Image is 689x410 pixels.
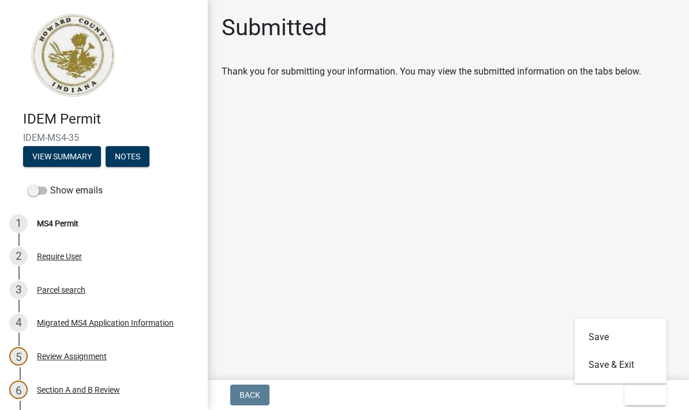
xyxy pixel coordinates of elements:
[9,247,28,266] div: 2
[37,386,120,394] div: Section A and B Review
[9,214,28,233] div: 1
[9,281,28,299] div: 3
[634,390,650,400] span: Exit
[23,132,185,143] span: IDEM-MS4-35
[23,152,101,162] wm-modal-confirm: Summary
[624,385,666,405] button: Exit
[9,381,28,399] div: 6
[37,286,85,294] div: Parcel search
[37,319,174,327] div: Migrated MS4 Application Information
[23,111,199,128] h4: IDEM Permit
[575,351,667,379] button: Save & Exit
[37,352,107,360] div: Review Assignment
[23,12,122,99] img: Howard County, Indiana
[106,146,149,167] button: Notes
[28,184,103,197] label: Show emails
[575,323,667,351] button: Save
[222,14,327,42] h1: Submitted
[106,152,149,162] wm-modal-confirm: Notes
[37,252,82,260] div: Require User
[37,219,78,228] div: MS4 Permit
[9,347,28,366] div: 5
[9,314,28,332] div: 4
[239,390,260,400] span: Back
[222,65,675,79] div: Thank you for submitting your information. You may view the submitted information on the tabs below.
[23,146,101,167] button: View Summary
[230,385,269,405] button: Back
[575,319,667,383] div: Exit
